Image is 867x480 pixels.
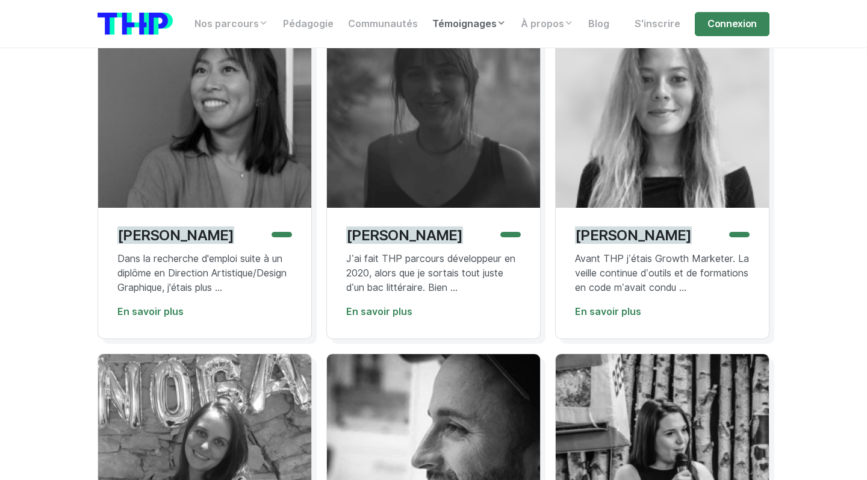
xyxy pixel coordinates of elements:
[514,12,581,36] a: À propos
[276,12,341,36] a: Pédagogie
[117,226,234,244] p: [PERSON_NAME]
[346,226,463,244] p: [PERSON_NAME]
[695,12,769,36] a: Connexion
[98,13,173,35] img: logo
[117,252,292,295] p: Dans la recherche d'emploi suite à un diplôme en Direction Artistique/Design Graphique, j'étais p...
[575,306,641,317] a: En savoir plus
[346,252,521,295] p: J’ai fait THP parcours développeur en 2020, alors que je sortais tout juste d’un bac littéraire. ...
[575,226,692,244] p: [PERSON_NAME]
[575,252,750,295] p: Avant THP j’étais Growth Marketer. La veille continue d’outils et de formations en code m’avait c...
[627,12,688,36] a: S'inscrire
[425,12,514,36] a: Témoignages
[117,306,184,317] a: En savoir plus
[581,12,617,36] a: Blog
[187,12,276,36] a: Nos parcours
[346,306,412,317] a: En savoir plus
[341,12,425,36] a: Communautés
